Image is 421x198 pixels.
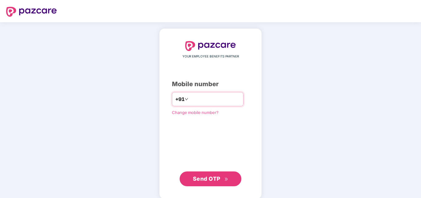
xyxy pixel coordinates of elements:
[185,97,188,101] span: down
[224,177,228,181] span: double-right
[182,54,239,59] span: YOUR EMPLOYEE BENEFITS PARTNER
[185,41,236,51] img: logo
[193,175,220,182] span: Send OTP
[175,95,185,103] span: +91
[6,7,57,17] img: logo
[172,79,249,89] div: Mobile number
[180,171,241,186] button: Send OTPdouble-right
[172,110,219,115] a: Change mobile number?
